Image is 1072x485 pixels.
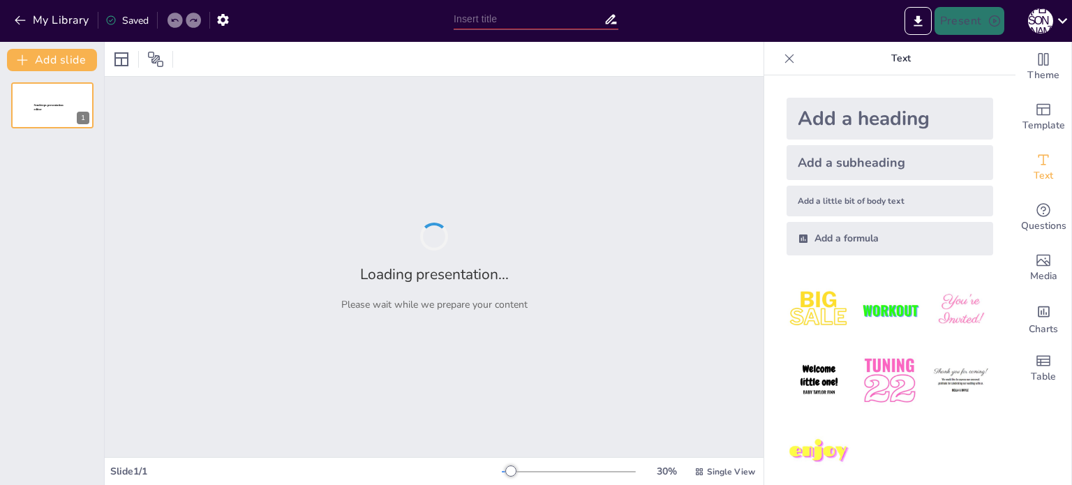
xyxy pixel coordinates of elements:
img: 3.jpeg [928,278,993,343]
div: 1 [11,82,94,128]
div: А [PERSON_NAME] [1028,8,1053,33]
div: Slide 1 / 1 [110,465,502,478]
span: Text [1034,168,1053,184]
div: Add a heading [787,98,993,140]
img: 5.jpeg [857,348,922,413]
div: Add a little bit of body text [787,186,993,216]
button: А [PERSON_NAME] [1028,7,1053,35]
span: Position [147,51,164,68]
img: 6.jpeg [928,348,993,413]
div: Add a formula [787,222,993,255]
button: Add slide [7,49,97,71]
span: Theme [1027,68,1059,83]
div: Change the overall theme [1015,42,1071,92]
span: Template [1022,118,1065,133]
div: Add images, graphics, shapes or video [1015,243,1071,293]
div: Add a subheading [787,145,993,180]
button: My Library [10,9,95,31]
div: Add charts and graphs [1015,293,1071,343]
img: 7.jpeg [787,419,851,484]
div: Layout [110,48,133,70]
span: Questions [1021,218,1066,234]
span: Table [1031,369,1056,385]
div: Add a table [1015,343,1071,394]
span: Charts [1029,322,1058,337]
h2: Loading presentation... [360,264,509,284]
span: Media [1030,269,1057,284]
span: Single View [707,466,755,477]
div: Add text boxes [1015,142,1071,193]
div: Add ready made slides [1015,92,1071,142]
img: 1.jpeg [787,278,851,343]
img: 4.jpeg [787,348,851,413]
div: 1 [77,112,89,124]
div: 30 % [650,465,683,478]
button: Present [935,7,1004,35]
p: Please wait while we prepare your content [341,298,528,311]
img: 2.jpeg [857,278,922,343]
div: Get real-time input from your audience [1015,193,1071,243]
p: Text [801,42,1002,75]
div: Saved [105,14,149,27]
span: Sendsteps presentation editor [34,104,64,112]
button: Export to PowerPoint [904,7,932,35]
input: Insert title [454,9,604,29]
